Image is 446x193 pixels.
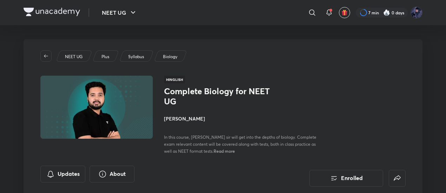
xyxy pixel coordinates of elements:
span: In this course, [PERSON_NAME] sir will get into the depths of biology. Complete exam relevant con... [164,135,316,154]
a: Syllabus [127,54,145,60]
button: false [389,170,406,187]
span: Read more [214,148,235,154]
img: avatar [341,9,348,16]
button: Updates [40,166,85,182]
button: Enrolled [309,170,383,187]
a: Biology [162,54,179,60]
a: Plus [100,54,111,60]
img: Thumbnail [39,75,154,139]
p: Plus [101,54,109,60]
p: Syllabus [128,54,144,60]
h4: [PERSON_NAME] [164,115,321,122]
p: Biology [163,54,177,60]
button: About [90,166,135,182]
a: NEET UG [64,54,84,60]
img: streak [383,9,390,16]
a: Company Logo [24,8,80,18]
button: avatar [339,7,350,18]
img: Mayank Singh [411,7,422,19]
p: NEET UG [65,54,83,60]
span: Hinglish [164,76,185,83]
button: NEET UG [98,6,142,20]
img: Company Logo [24,8,80,16]
h1: Complete Biology for NEET UG [164,86,279,106]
